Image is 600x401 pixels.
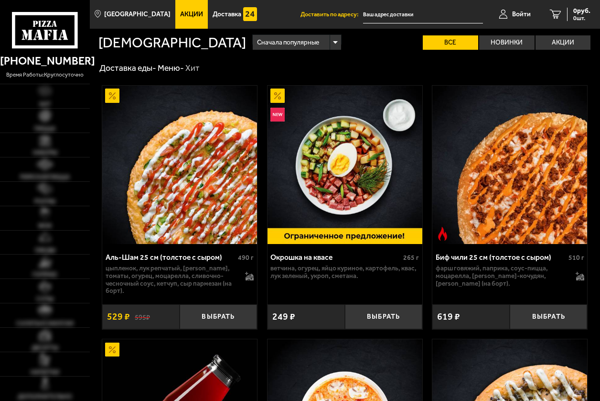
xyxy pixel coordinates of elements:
[32,345,58,351] span: Десерты
[423,35,478,50] label: Все
[437,312,460,322] span: 619 ₽
[34,126,55,132] span: Пицца
[268,86,422,244] a: АкционныйНовинкаОкрошка на квасе
[573,15,590,21] span: 0 шт.
[436,265,569,287] p: фарш говяжий, паприка, соус-пицца, моцарелла, [PERSON_NAME]-кочудян, [PERSON_NAME] (на борт).
[270,253,400,262] div: Окрошка на квасе
[536,35,591,50] label: Акции
[35,247,55,254] span: Обеды
[99,63,156,73] a: Доставка еды-
[270,265,418,279] p: ветчина, огурец, яйцо куриное, картофель, квас, лук зеленый, укроп, сметана.
[39,101,51,108] span: Хит
[403,254,419,262] span: 265 г
[300,11,363,18] span: Доставить по адресу:
[436,227,450,241] img: Острое блюдо
[345,304,422,329] button: Выбрать
[213,11,241,18] span: Доставка
[102,86,257,244] a: АкционныйАль-Шам 25 см (толстое с сыром)
[512,11,531,18] span: Войти
[568,254,584,262] span: 510 г
[243,7,257,21] img: 15daf4d41897b9f0e9f617042186c801.svg
[105,89,119,102] img: Акционный
[105,343,119,356] img: Акционный
[158,63,184,73] a: Меню-
[107,312,130,322] span: 529 ₽
[31,369,59,376] span: Напитки
[479,35,535,50] label: Новинки
[106,265,239,295] p: цыпленок, лук репчатый, [PERSON_NAME], томаты, огурец, моцарелла, сливочно-чесночный соус, кетчуп...
[135,312,150,321] s: 595 ₽
[238,254,254,262] span: 490 г
[106,253,236,262] div: Аль-Шам 25 см (толстое с сыром)
[34,199,55,205] span: Роллы
[510,304,587,329] button: Выбрать
[268,86,422,244] img: Окрошка на квасе
[20,174,70,180] span: Римская пицца
[257,33,319,51] span: Сначала популярные
[102,86,257,244] img: Аль-Шам 25 см (толстое с сыром)
[363,6,483,23] input: Ваш адрес доставки
[272,312,295,322] span: 249 ₽
[180,304,257,329] button: Выбрать
[432,86,587,244] img: Биф чили 25 см (толстое с сыром)
[432,86,587,244] a: Острое блюдоБиф чили 25 см (толстое с сыром)
[185,63,200,74] div: Хит
[104,11,171,18] span: [GEOGRAPHIC_DATA]
[436,253,566,262] div: Биф чили 25 см (толстое с сыром)
[33,150,57,156] span: Наборы
[18,394,72,400] span: Дополнительно
[270,89,284,102] img: Акционный
[180,11,203,18] span: Акции
[573,8,590,14] span: 0 руб.
[16,321,74,327] span: Салаты и закуски
[270,108,284,122] img: Новинка
[36,296,54,302] span: Супы
[38,223,52,229] span: WOK
[32,272,57,278] span: Горячее
[98,36,246,50] h1: [DEMOGRAPHIC_DATA]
